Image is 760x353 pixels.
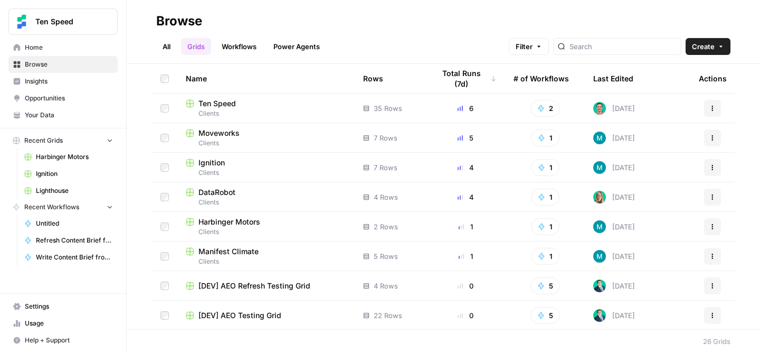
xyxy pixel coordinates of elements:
[8,107,118,124] a: Your Data
[699,64,727,93] div: Actions
[181,38,211,55] a: Grids
[434,310,497,321] div: 0
[434,162,497,173] div: 4
[593,250,606,263] img: 9k9gt13slxq95qn7lcfsj5lxmi7v
[531,218,559,235] button: 1
[593,161,606,174] img: 9k9gt13slxq95qn7lcfsj5lxmi7v
[8,298,118,315] a: Settings
[186,246,346,266] a: Manifest ClimateClients
[593,64,633,93] div: Last Edited
[593,161,635,174] div: [DATE]
[530,277,560,294] button: 5
[8,133,118,148] button: Recent Grids
[593,250,635,263] div: [DATE]
[267,38,326,55] a: Power Agents
[509,38,549,55] button: Filter
[186,187,346,207] a: DataRobotClients
[20,249,118,266] a: Write Content Brief from Keyword [DEV]
[36,253,113,262] span: Write Content Brief from Keyword [DEV]
[198,310,281,321] span: [DEV] AEO Testing Grid
[25,336,113,345] span: Help + Support
[530,100,560,117] button: 2
[20,232,118,249] a: Refresh Content Brief from Keyword [DEV]
[25,302,113,311] span: Settings
[186,281,346,291] a: [DEV] AEO Refresh Testing Grid
[186,109,346,118] span: Clients
[198,217,260,227] span: Harbinger Motors
[186,128,346,148] a: MoveworksClients
[8,315,118,332] a: Usage
[198,128,240,138] span: Moveworks
[374,162,397,173] span: 7 Rows
[434,281,497,291] div: 0
[8,199,118,215] button: Recent Workflows
[514,64,569,93] div: # of Workflows
[434,221,497,232] div: 1
[24,136,63,145] span: Recent Grids
[36,152,113,162] span: Harbinger Motors
[593,191,606,203] img: clj2pqnt5d80yvglzqbzt3r6x08a
[25,319,113,328] span: Usage
[186,157,346,178] a: IgnitionClients
[156,13,202,30] div: Browse
[374,133,397,143] span: 7 Rows
[156,38,177,55] a: All
[374,251,398,262] span: 5 Rows
[374,281,398,291] span: 4 Rows
[531,189,559,206] button: 1
[20,148,118,165] a: Harbinger Motors
[25,110,113,120] span: Your Data
[8,39,118,56] a: Home
[434,103,497,114] div: 6
[25,77,113,86] span: Insights
[374,103,402,114] span: 35 Rows
[36,236,113,245] span: Refresh Content Brief from Keyword [DEV]
[593,220,606,233] img: 9k9gt13slxq95qn7lcfsj5lxmi7v
[530,307,560,324] button: 5
[569,41,677,52] input: Search
[198,157,225,168] span: Ignition
[374,192,398,202] span: 4 Rows
[35,16,99,27] span: Ten Speed
[8,90,118,107] a: Opportunities
[186,98,346,118] a: Ten SpeedClients
[36,219,113,228] span: Untitled
[24,202,79,212] span: Recent Workflows
[25,43,113,52] span: Home
[186,257,346,266] span: Clients
[36,186,113,196] span: Lighthouse
[186,227,346,237] span: Clients
[434,192,497,202] div: 4
[8,332,118,349] button: Help + Support
[686,38,730,55] button: Create
[516,41,533,52] span: Filter
[186,198,346,207] span: Clients
[20,215,118,232] a: Untitled
[593,280,635,292] div: [DATE]
[20,182,118,199] a: Lighthouse
[8,8,118,35] button: Workspace: Ten Speed
[434,133,497,143] div: 5
[363,64,383,93] div: Rows
[593,102,635,115] div: [DATE]
[25,60,113,69] span: Browse
[531,159,559,176] button: 1
[186,217,346,237] a: Harbinger MotorsClients
[186,168,346,178] span: Clients
[531,248,559,265] button: 1
[593,220,635,233] div: [DATE]
[8,56,118,73] a: Browse
[186,310,346,321] a: [DEV] AEO Testing Grid
[593,191,635,203] div: [DATE]
[703,336,730,347] div: 26 Grids
[198,246,259,257] span: Manifest Climate
[20,165,118,182] a: Ignition
[692,41,715,52] span: Create
[374,221,398,232] span: 2 Rows
[593,102,606,115] img: 1eahkienco7l9xb1thyc3hpt8xf6
[215,38,263,55] a: Workflows
[531,129,559,146] button: 1
[8,73,118,90] a: Insights
[198,187,235,198] span: DataRobot
[36,169,113,179] span: Ignition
